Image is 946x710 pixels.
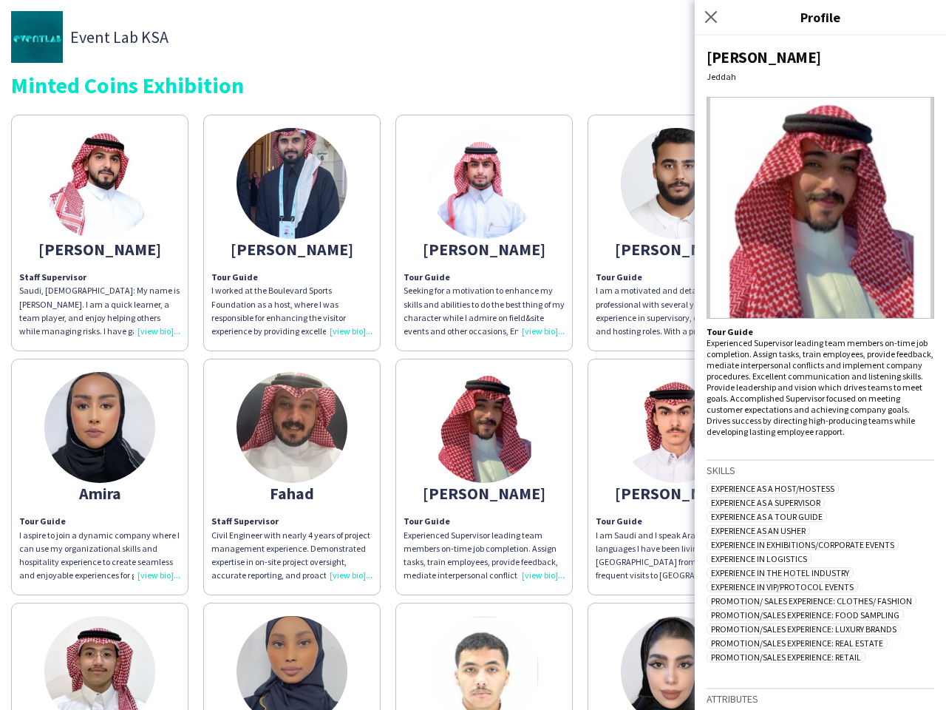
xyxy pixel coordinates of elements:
[44,372,155,483] img: thumb-7a76ae58-7b2c-404a-8233-7864a21716c5.jpg
[707,595,916,606] span: Promotion/ Sales Experience: Clothes/ Fashion
[596,271,757,338] p: I am a motivated and detail-oriented professional with several years of experience in supervisory...
[707,692,934,706] h3: Attributes
[19,487,180,500] div: Amira
[404,487,565,500] div: [PERSON_NAME]
[707,525,810,536] span: Experience as an Usher
[707,326,934,437] div: Experienced Supervisor leading team members on-time job completion. Assign tasks, train employees...
[211,271,258,283] b: Tour Guide
[211,271,372,338] div: I worked at the Boulevard Sports Foundation as a host, where I was responsible for enhancing the ...
[596,515,642,527] b: Tour Guide
[236,128,347,239] img: thumb-68b104eccc2f7.png
[11,74,935,96] div: Minted Coins Exhibition
[707,326,753,337] b: Tour Guide
[404,243,565,256] div: [PERSON_NAME]
[211,243,372,256] div: [PERSON_NAME]
[44,128,155,239] img: thumb-66bb8e9f0e8da.jpeg
[19,529,180,583] div: I aspire to join a dynamic company where I can use my organizational skills and hospitality exper...
[404,284,565,338] div: Seeking for a motivation to enhance my skills and abilities to do the best thing of my character ...
[211,515,279,527] b: Staff Supervisor
[596,243,757,256] div: [PERSON_NAME]
[19,271,180,338] div: Saudi, [DEMOGRAPHIC_DATA]: My name is [PERSON_NAME]. I am a quick learner, a team player, and enj...
[707,581,858,592] span: Experience in VIP/Protocol Events
[707,609,904,621] span: Promotion/Sales Experience: Food Sampling
[19,515,66,527] b: Tour Guide
[707,567,854,578] span: Experience in The Hotel Industry
[707,71,934,82] div: Jeddah
[707,553,811,564] span: Experience in Logistics
[429,372,540,483] img: thumb-67365b9604835.jpeg
[707,652,865,663] span: Promotion/Sales Experience: Retail
[211,529,372,583] div: Civil Engineer with nearly 4 years of project management experience. Demonstrated expertise in on...
[211,487,372,500] div: Fahad
[707,464,934,477] h3: Skills
[19,271,86,283] b: Staff Supervisor
[707,97,934,319] img: Crew avatar or photo
[70,30,169,44] span: Event Lab KSA
[596,487,757,500] div: [PERSON_NAME]
[19,243,180,256] div: [PERSON_NAME]
[11,11,63,63] img: thumb-23ad92e7-2007-4752-8960-ca51e0c3d345.jpg
[707,483,839,494] span: Experience as a Host/Hostess
[707,539,899,550] span: Experience in Exhibitions/Corporate Events
[707,497,825,508] span: Experience as a Supervisor
[621,128,732,239] img: thumb-67040ee91bc4d.jpeg
[404,515,450,527] b: Tour Guide
[707,47,934,67] div: [PERSON_NAME]
[404,271,450,283] b: Tour Guide
[621,372,732,483] img: thumb-68314b4898fbd.jpeg
[429,128,540,239] img: thumb-67374c5d273e1.png
[404,515,565,582] div: Experienced Supervisor leading team members on-time job completion. Assign tasks, train employees...
[707,511,827,522] span: Experience as a Tour Guide
[695,7,946,27] h3: Profile
[596,271,642,283] b: Tour Guide
[707,623,901,635] span: Promotion/Sales Experience: Luxury Brands
[236,372,347,483] img: thumb-66f1650c77d39.jpeg
[707,638,888,649] span: Promotion/Sales Experience: Real Estate
[596,529,757,583] div: I am Saudi and I speak Arabic & English languages I have been living in the [GEOGRAPHIC_DATA] fro...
